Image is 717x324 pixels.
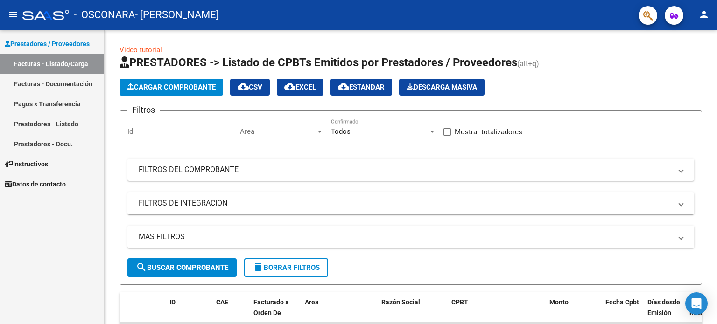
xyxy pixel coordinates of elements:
button: CSV [230,79,270,96]
span: Prestadores / Proveedores [5,39,90,49]
span: - OSCONARA [74,5,135,25]
h3: Filtros [127,103,160,117]
span: Buscar Comprobante [136,263,228,272]
button: Estandar [330,79,392,96]
span: - [PERSON_NAME] [135,5,219,25]
mat-panel-title: MAS FILTROS [139,232,672,242]
span: PRESTADORES -> Listado de CPBTs Emitidos por Prestadores / Proveedores [119,56,517,69]
span: Datos de contacto [5,179,66,189]
mat-expansion-panel-header: MAS FILTROS [127,226,694,248]
span: CAE [216,298,228,306]
span: Cargar Comprobante [127,83,216,91]
span: Descarga Masiva [407,83,477,91]
span: Facturado x Orden De [253,298,288,317]
span: EXCEL [284,83,316,91]
mat-icon: person [698,9,710,20]
span: Area [240,127,316,136]
button: Buscar Comprobante [127,258,237,277]
mat-icon: search [136,262,147,273]
span: Razón Social [381,298,420,306]
span: Fecha Cpbt [605,298,639,306]
button: Borrar Filtros [244,258,328,277]
mat-icon: delete [253,262,264,273]
div: Open Intercom Messenger [685,292,708,315]
span: Area [305,298,319,306]
mat-icon: cloud_download [284,81,295,92]
button: Descarga Masiva [399,79,485,96]
span: Fecha Recibido [689,298,716,317]
span: Instructivos [5,159,48,169]
span: Monto [549,298,569,306]
span: Borrar Filtros [253,263,320,272]
mat-panel-title: FILTROS DEL COMPROBANTE [139,165,672,175]
span: Mostrar totalizadores [455,126,522,138]
mat-icon: menu [7,9,19,20]
mat-icon: cloud_download [238,81,249,92]
app-download-masive: Descarga masiva de comprobantes (adjuntos) [399,79,485,96]
button: Cargar Comprobante [119,79,223,96]
span: (alt+q) [517,59,539,68]
mat-expansion-panel-header: FILTROS DEL COMPROBANTE [127,159,694,181]
span: CSV [238,83,262,91]
span: Días desde Emisión [647,298,680,317]
mat-panel-title: FILTROS DE INTEGRACION [139,198,672,208]
mat-expansion-panel-header: FILTROS DE INTEGRACION [127,192,694,214]
span: Todos [331,127,351,136]
button: EXCEL [277,79,323,96]
span: ID [169,298,176,306]
span: Estandar [338,83,385,91]
mat-icon: cloud_download [338,81,349,92]
a: Video tutorial [119,46,162,54]
span: CPBT [451,298,468,306]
